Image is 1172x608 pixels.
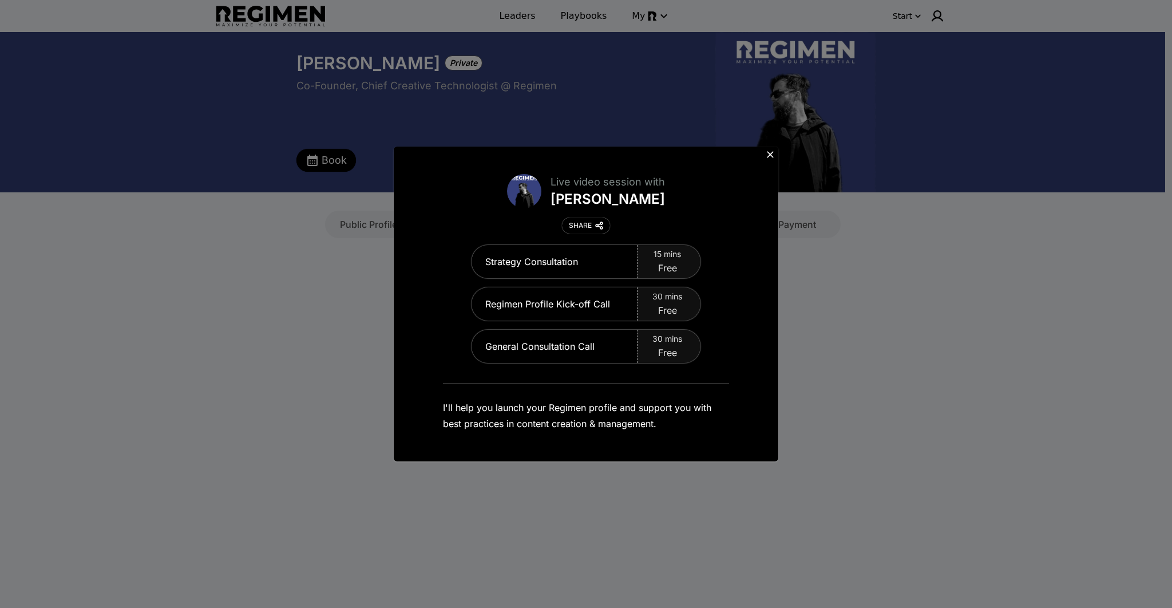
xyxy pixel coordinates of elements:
[562,218,610,234] button: SHARE
[551,174,665,190] div: Live video session with
[658,303,677,317] span: Free
[658,346,677,360] span: Free
[472,330,638,363] div: General Consultation Call
[472,245,700,278] button: Strategy Consultation15 minsFree
[652,291,682,302] span: 30 mins
[654,248,681,260] span: 15 mins
[507,174,541,208] img: avatar of Philip Sportel
[652,333,682,345] span: 30 mins
[472,287,700,321] button: Regimen Profile Kick-off Call30 minsFree
[443,400,729,432] p: I'll help you launch your Regimen profile and support you with best practices in content creation...
[472,287,638,321] div: Regimen Profile Kick-off Call
[472,330,700,363] button: General Consultation Call30 minsFree
[472,245,638,278] div: Strategy Consultation
[658,261,677,275] span: Free
[569,221,592,230] div: SHARE
[551,190,665,208] div: [PERSON_NAME]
